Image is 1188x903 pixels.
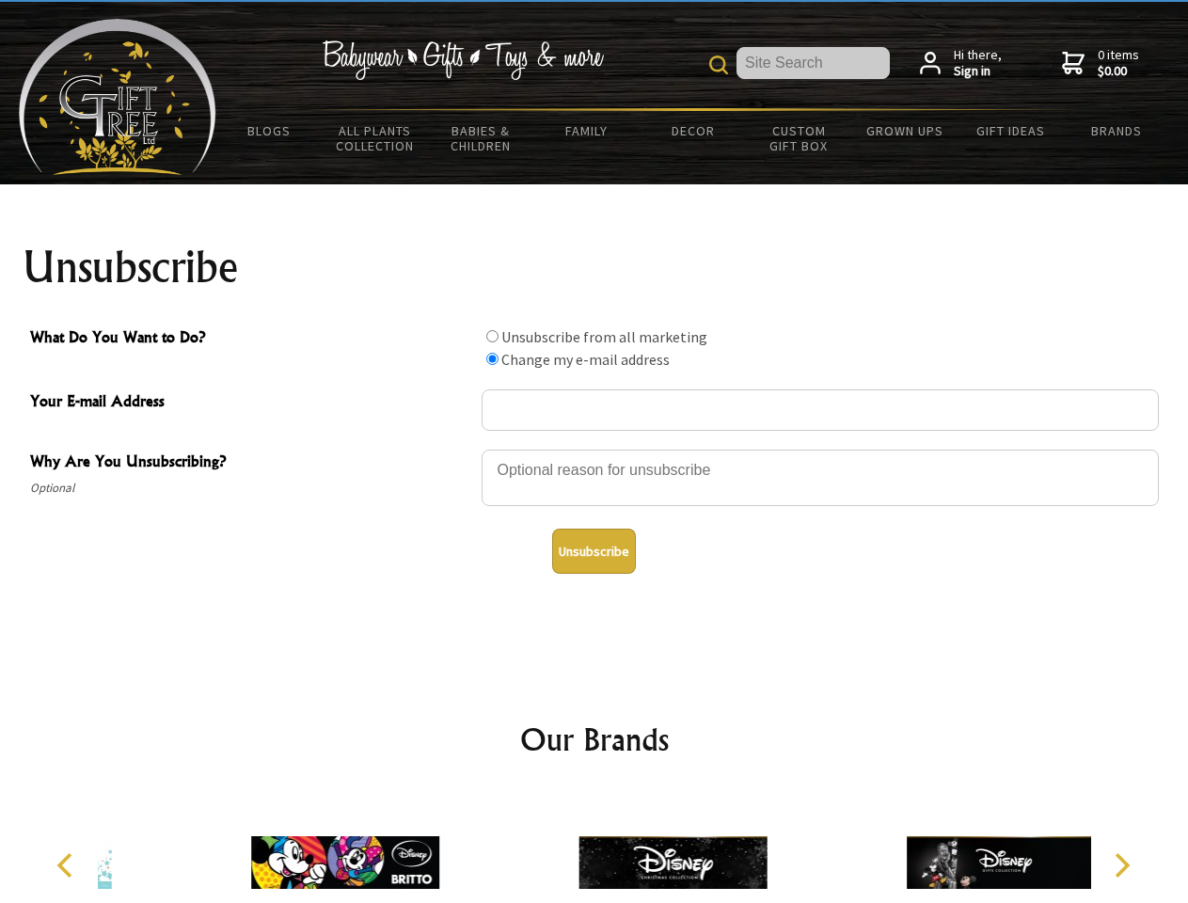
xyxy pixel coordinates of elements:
input: Site Search [737,47,890,79]
button: Previous [47,845,88,886]
strong: Sign in [954,63,1002,80]
label: Change my e-mail address [501,350,670,369]
a: Babies & Children [428,111,534,166]
a: Hi there,Sign in [920,47,1002,80]
a: Family [534,111,641,150]
img: product search [709,55,728,74]
a: Gift Ideas [958,111,1064,150]
button: Unsubscribe [552,529,636,574]
input: Your E-mail Address [482,389,1159,431]
span: Why Are You Unsubscribing? [30,450,472,477]
input: What Do You Want to Do? [486,353,499,365]
a: Brands [1064,111,1170,150]
span: What Do You Want to Do? [30,325,472,353]
input: What Do You Want to Do? [486,330,499,342]
a: BLOGS [216,111,323,150]
strong: $0.00 [1098,63,1139,80]
a: All Plants Collection [323,111,429,166]
span: 0 items [1098,46,1139,80]
h2: Our Brands [38,717,1151,762]
span: Your E-mail Address [30,389,472,417]
span: Hi there, [954,47,1002,80]
a: Custom Gift Box [746,111,852,166]
span: Optional [30,477,472,499]
h1: Unsubscribe [23,245,1166,290]
img: Babywear - Gifts - Toys & more [322,40,604,80]
textarea: Why Are You Unsubscribing? [482,450,1159,506]
a: 0 items$0.00 [1062,47,1139,80]
a: Decor [640,111,746,150]
label: Unsubscribe from all marketing [501,327,707,346]
a: Grown Ups [851,111,958,150]
img: Babyware - Gifts - Toys and more... [19,19,216,175]
button: Next [1101,845,1142,886]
